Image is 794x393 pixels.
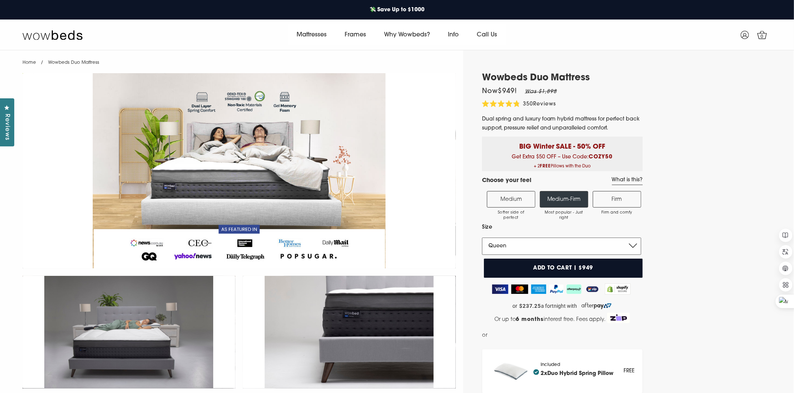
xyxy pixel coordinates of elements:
a: Home [23,60,36,65]
a: or $237.25 a fortnight with [482,300,643,312]
span: Dual spring and luxury foam hybrid mattress for perfect back support, pressure relief and unparal... [482,116,640,131]
a: Frames [336,24,375,45]
img: AfterPay Logo [566,285,582,294]
label: Firm [593,191,641,208]
a: Mattresses [288,24,336,45]
span: Firm and comfy [597,210,637,215]
b: FREE [540,164,551,169]
span: + 2 Pillows with the Duo [488,162,637,171]
b: COZY50 [589,154,613,160]
a: 0 [753,26,771,44]
h4: 2x [533,369,614,377]
span: Reviews [533,101,556,107]
img: MasterCard Logo [511,285,528,294]
img: Visa Logo [492,285,508,294]
span: Softer side of perfect [491,210,531,221]
span: a fortnight with [541,303,577,309]
em: Was $1,898 [525,89,557,95]
span: or [512,303,517,309]
img: Shopify secure badge [605,283,631,295]
span: Get Extra $50 OFF – Use Code: [488,154,637,171]
label: Medium [487,191,535,208]
p: BIG Winter SALE - 50% OFF [488,137,637,152]
a: 💸 Save Up to $1000 [366,2,428,18]
nav: breadcrumbs [23,50,99,69]
strong: $237.25 [519,303,541,309]
img: pillow_140x.png [490,357,533,385]
h4: Choose your feel [482,177,531,185]
div: Included [541,362,614,380]
button: Add to cart | $949 [484,259,643,278]
span: 350 [523,101,533,107]
img: American Express Logo [531,285,547,294]
img: ZipPay Logo [585,285,600,294]
iframe: PayPal Message 1 [489,331,642,343]
a: Duo Hybrid Spring Pillow [548,371,614,376]
div: 350Reviews [482,100,556,109]
a: Info [439,24,468,45]
span: Now $949 ! [482,88,517,95]
span: Or up to interest free. Fees apply. [494,317,606,322]
label: Size [482,223,641,232]
span: or [482,331,488,340]
span: Most popular - Just right [544,210,584,221]
img: Zip Logo [607,313,630,323]
span: Wowbeds Duo Mattress [48,60,99,65]
div: FREE [624,366,635,376]
a: Why Wowbeds? [375,24,439,45]
strong: 6 months [516,317,544,322]
a: What is this? [612,177,643,185]
img: Wow Beds Logo [23,30,83,40]
span: 0 [759,33,766,41]
span: / [41,60,43,65]
label: Medium-Firm [540,191,588,208]
h1: Wowbeds Duo Mattress [482,73,643,84]
img: PayPal Logo [549,285,563,294]
a: Call Us [468,24,506,45]
span: Reviews [2,114,12,140]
